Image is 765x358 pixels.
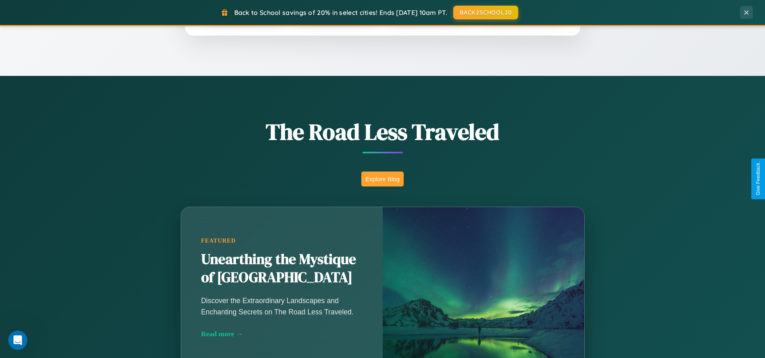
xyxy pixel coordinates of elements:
[141,116,625,147] h1: The Road Less Traveled
[361,172,404,186] button: Explore Blog
[234,8,447,17] span: Back to School savings of 20% in select cities! Ends [DATE] 10am PT.
[755,163,761,195] div: Give Feedback
[201,250,363,287] h2: Unearthing the Mystique of [GEOGRAPHIC_DATA]
[8,331,27,350] iframe: Intercom live chat
[453,6,518,19] button: BACK2SCHOOL20
[201,295,363,318] p: Discover the Extraordinary Landscapes and Enchanting Secrets on The Road Less Traveled.
[201,237,363,244] div: Featured
[201,330,363,338] div: Read more →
